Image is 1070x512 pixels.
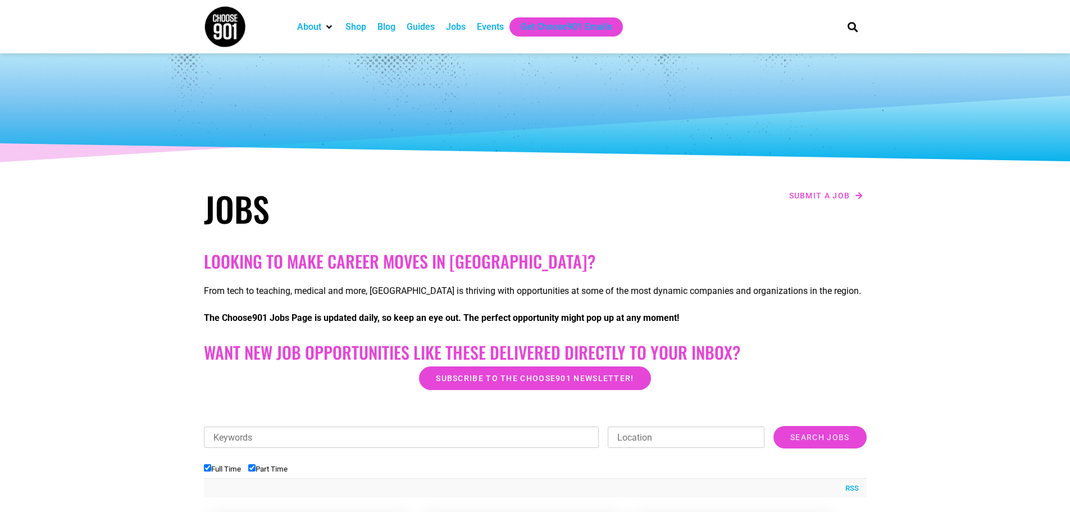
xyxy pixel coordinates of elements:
[436,374,634,382] span: Subscribe to the Choose901 newsletter!
[773,426,866,448] input: Search Jobs
[248,464,256,472] input: Part Time
[204,464,211,472] input: Full Time
[204,465,241,473] label: Full Time
[204,427,599,448] input: Keywords
[786,188,867,203] a: Submit a job
[204,342,867,363] h2: Want New Job Opportunities like these Delivered Directly to your Inbox?
[297,20,321,34] a: About
[419,366,650,390] a: Subscribe to the Choose901 newsletter!
[204,188,530,229] h1: Jobs
[789,192,850,200] span: Submit a job
[377,20,395,34] a: Blog
[446,20,466,34] a: Jobs
[292,17,340,37] div: About
[843,17,862,36] div: Search
[521,20,612,34] a: Get Choose901 Emails
[248,465,288,473] label: Part Time
[204,251,867,271] h2: Looking to make career moves in [GEOGRAPHIC_DATA]?
[608,427,764,448] input: Location
[407,20,435,34] a: Guides
[345,20,366,34] a: Shop
[840,483,859,494] a: RSS
[204,284,867,298] p: From tech to teaching, medical and more, [GEOGRAPHIC_DATA] is thriving with opportunities at some...
[477,20,504,34] a: Events
[204,312,679,323] strong: The Choose901 Jobs Page is updated daily, so keep an eye out. The perfect opportunity might pop u...
[292,17,828,37] nav: Main nav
